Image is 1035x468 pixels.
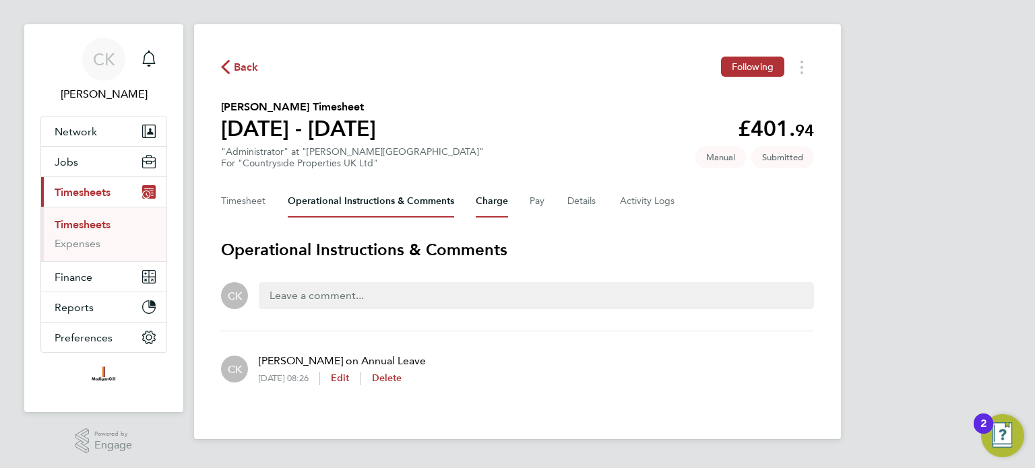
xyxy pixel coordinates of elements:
nav: Main navigation [24,24,183,412]
a: Expenses [55,237,100,250]
div: [DATE] 08:26 [259,373,319,384]
button: Pay [530,185,546,218]
span: Finance [55,271,92,283]
p: [PERSON_NAME] on Annual Leave [259,353,426,369]
span: Cian Kavanagh [40,86,167,102]
button: Edit [331,372,350,385]
button: Reports [41,292,166,322]
button: Network [41,116,166,146]
span: Back [234,59,259,75]
div: Timesheets [41,207,166,261]
h3: Operational Instructions & Comments [221,239,814,261]
span: Edit [331,372,350,384]
img: madigangill-logo-retina.png [88,366,119,388]
button: Following [721,57,784,77]
a: Go to home page [40,366,167,388]
span: Jobs [55,156,78,168]
button: Operational Instructions & Comments [288,185,454,218]
span: Reports [55,301,94,314]
div: 2 [980,424,986,441]
app-decimal: £401. [738,116,814,141]
div: For "Countryside Properties UK Ltd" [221,158,484,169]
button: Timesheets Menu [790,57,814,77]
a: Powered byEngage [75,428,133,454]
span: Engage [94,440,132,451]
button: Delete [372,372,402,385]
button: Activity Logs [620,185,677,218]
span: CK [228,288,242,303]
span: Preferences [55,331,113,344]
h1: [DATE] - [DATE] [221,115,376,142]
button: Finance [41,262,166,292]
div: Cian Kavanagh [221,282,248,309]
span: Following [732,61,774,73]
span: CK [228,362,242,376]
div: Cian Kavanagh [221,356,248,382]
span: This timesheet is Submitted. [751,146,814,168]
button: Timesheets [41,177,166,207]
button: Jobs [41,147,166,176]
span: Timesheets [55,186,111,199]
span: CK [93,51,115,68]
div: "Administrator" at "[PERSON_NAME][GEOGRAPHIC_DATA]" [221,146,484,169]
a: CK[PERSON_NAME] [40,38,167,102]
h2: [PERSON_NAME] Timesheet [221,99,376,115]
span: 94 [795,121,814,140]
span: This timesheet was manually created. [695,146,746,168]
span: Powered by [94,428,132,440]
button: Charge [476,185,508,218]
a: Timesheets [55,218,111,231]
button: Open Resource Center, 2 new notifications [981,414,1024,457]
button: Preferences [41,323,166,352]
span: Network [55,125,97,138]
button: Details [567,185,598,218]
button: Timesheet [221,185,266,218]
span: Delete [372,372,402,384]
button: Back [221,59,259,75]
